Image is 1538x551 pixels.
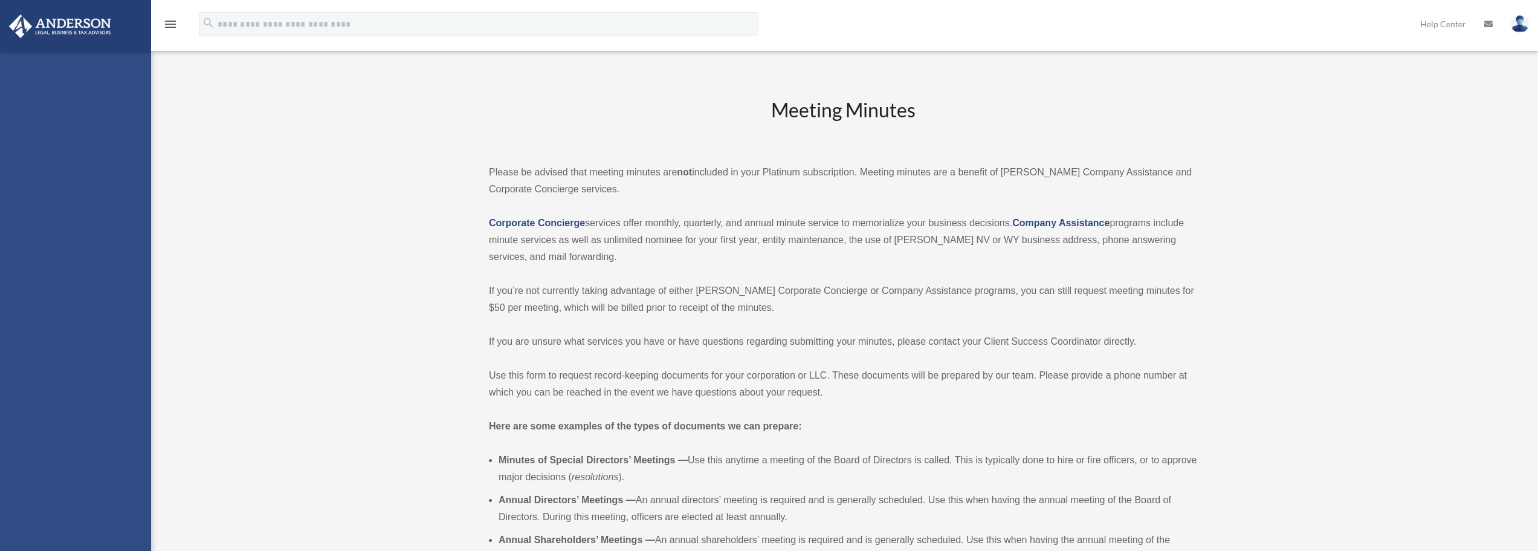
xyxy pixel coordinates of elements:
h2: Meeting Minutes [489,97,1197,147]
b: Annual Shareholders’ Meetings — [499,535,655,545]
a: Corporate Concierge [489,218,585,228]
p: Please be advised that meeting minutes are included in your Platinum subscription. Meeting minute... [489,164,1197,198]
li: Use this anytime a meeting of the Board of Directors is called. This is typically done to hire or... [499,452,1197,486]
img: User Pic [1511,15,1529,33]
p: Use this form to request record-keeping documents for your corporation or LLC. These documents wi... [489,367,1197,401]
a: Company Assistance [1012,218,1110,228]
i: search [202,16,215,30]
li: An annual directors’ meeting is required and is generally scheduled. Use this when having the ann... [499,492,1197,526]
a: menu [163,21,178,31]
em: resolutions [572,472,618,482]
p: If you are unsure what services you have or have questions regarding submitting your minutes, ple... [489,333,1197,350]
i: menu [163,17,178,31]
p: If you’re not currently taking advantage of either [PERSON_NAME] Corporate Concierge or Company A... [489,282,1197,316]
img: Anderson Advisors Platinum Portal [5,15,115,38]
b: Minutes of Special Directors’ Meetings — [499,455,688,465]
p: services offer monthly, quarterly, and annual minute service to memorialize your business decisio... [489,215,1197,266]
strong: Here are some examples of the types of documents we can prepare: [489,421,802,431]
b: Annual Directors’ Meetings — [499,495,636,505]
strong: not [677,167,692,177]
